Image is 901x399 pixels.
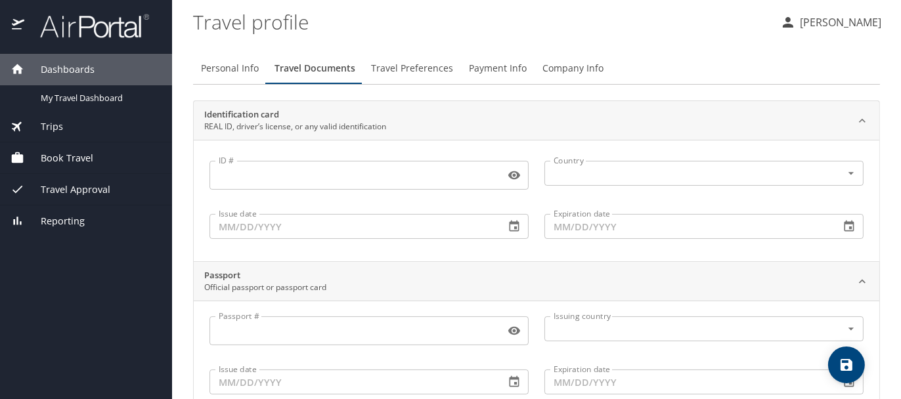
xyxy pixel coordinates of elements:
[204,282,326,293] p: Official passport or passport card
[194,101,879,140] div: Identification cardREAL ID, driver’s license, or any valid identification
[542,60,604,77] span: Company Info
[828,346,865,383] button: save
[24,151,93,165] span: Book Travel
[41,92,156,104] span: My Travel Dashboard
[209,369,494,394] input: MM/DD/YYYY
[24,182,110,197] span: Travel Approval
[24,62,95,77] span: Dashboards
[24,214,85,228] span: Reporting
[24,119,63,134] span: Trips
[469,60,527,77] span: Payment Info
[843,165,859,181] button: Open
[796,14,881,30] p: [PERSON_NAME]
[544,214,829,239] input: MM/DD/YYYY
[544,369,829,394] input: MM/DD/YYYY
[275,60,355,77] span: Travel Documents
[204,269,326,282] h2: Passport
[194,140,879,261] div: Identification cardREAL ID, driver’s license, or any valid identification
[193,1,770,42] h1: Travel profile
[193,52,880,84] div: Profile
[201,60,259,77] span: Personal Info
[26,13,149,39] img: airportal-logo.png
[204,108,386,121] h2: Identification card
[371,60,453,77] span: Travel Preferences
[12,13,26,39] img: icon-airportal.png
[843,321,859,337] button: Open
[209,214,494,239] input: MM/DD/YYYY
[194,262,879,301] div: PassportOfficial passport or passport card
[775,10,887,34] button: [PERSON_NAME]
[204,121,386,133] p: REAL ID, driver’s license, or any valid identification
